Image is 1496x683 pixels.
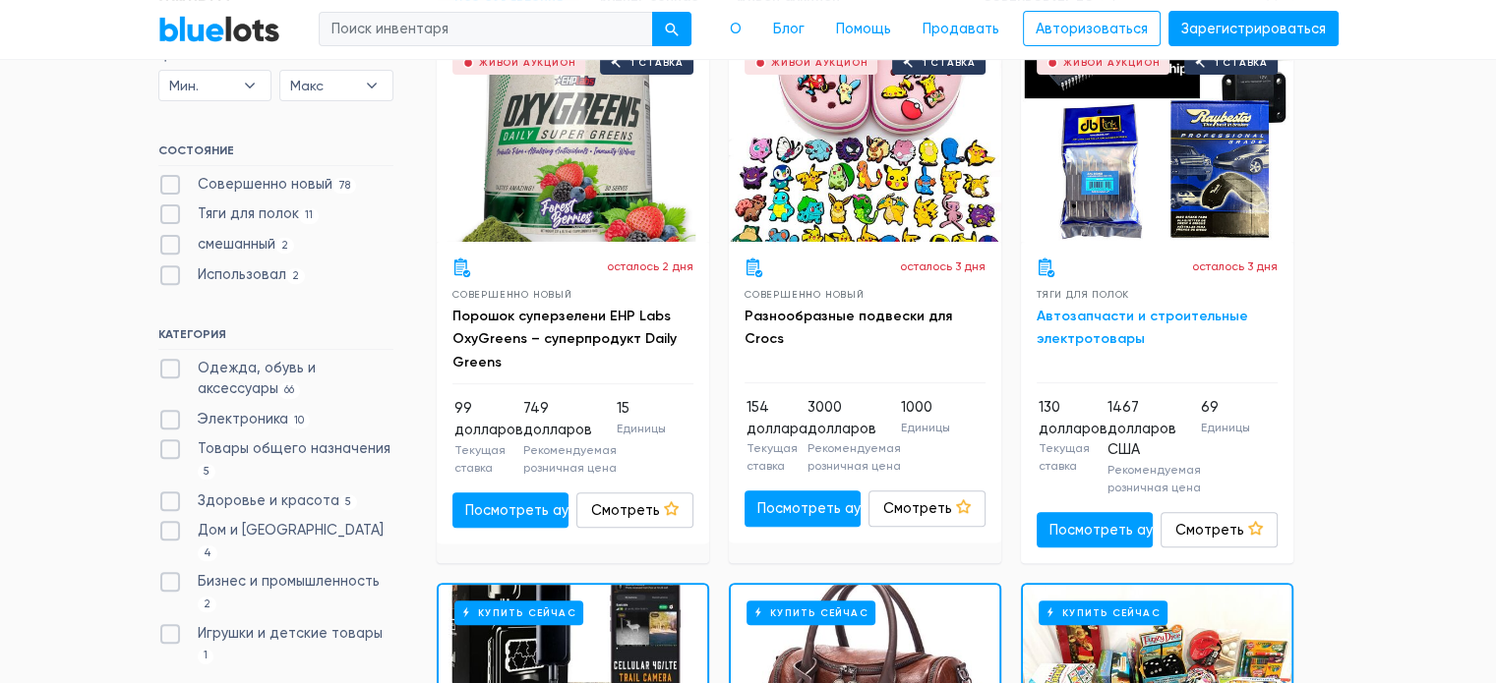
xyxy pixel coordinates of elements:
[883,500,952,517] font: Смотреть
[770,607,868,619] font: Купить сейчас
[198,440,390,457] font: Товары общего назначения
[900,259,986,273] font: осталось 3 дня
[714,11,757,48] a: О
[204,649,208,661] font: 1
[523,400,592,438] font: 749 долларов
[1037,308,1248,348] a: Автозапчасти и строительные электротовары
[1037,512,1154,548] a: Посмотреть аукцион
[1062,607,1161,619] font: Купить сейчас
[907,11,1015,48] a: Продавать
[198,573,380,590] font: Бизнес и промышленность
[1039,441,1090,473] font: Текущая ставка
[1168,11,1339,47] a: Зарегистрироваться
[158,143,234,157] font: СОСТОЯНИЕ
[617,400,629,417] font: 15
[345,495,351,508] font: 5
[478,607,576,619] font: Купить сейчас
[198,492,339,509] font: Здоровье и красота
[747,441,798,473] font: Текущая ставка
[290,78,324,93] font: Макс
[454,400,523,438] font: 99 долларов
[1039,399,1107,437] font: 130 долларов
[305,208,313,221] font: 11
[281,239,288,252] font: 2
[319,12,653,47] input: Поиск инвентаря
[591,501,660,518] font: Смотреть
[169,78,199,93] font: Мин.
[158,327,226,341] font: КАТЕГОРИЯ
[745,289,865,300] font: Совершенно новый
[773,21,805,37] font: Блог
[1192,259,1278,273] font: осталось 3 дня
[836,21,891,37] font: Помощь
[607,259,693,273] font: осталось 2 дня
[198,205,299,222] font: Тяги для полок
[1049,522,1193,539] font: Посмотреть аукцион
[454,443,506,475] font: Текущая ставка
[1181,21,1326,37] font: Зарегистрироваться
[198,411,288,427] font: Электроника
[452,308,677,371] a: Порошок суперзелени EHP Labs OxyGreens – суперпродукт Daily Greens
[204,465,209,478] font: 5
[808,441,901,473] font: Рекомендуемая розничная цена
[808,399,876,437] font: 3000 долларов
[452,492,569,529] a: Посмотреть аукцион
[198,625,383,642] font: Игрушки и детские товары
[1037,289,1129,300] font: Тяги для полок
[901,399,932,416] font: 1000
[1201,399,1219,416] font: 69
[292,269,299,282] font: 2
[1063,57,1160,69] font: Живой аукцион
[868,490,986,527] a: Смотреть
[757,500,901,517] font: Посмотреть аукцион
[923,21,999,37] font: Продавать
[198,176,332,193] font: Совершенно новый
[1036,21,1148,37] font: Авторизоваться
[820,11,907,48] a: Помощь
[479,57,575,69] font: Живой аукцион
[730,21,742,37] font: О
[771,57,868,69] font: Живой аукцион
[294,414,304,427] font: 10
[523,443,617,475] font: Рекомендуемая розничная цена
[757,11,820,48] a: Блог
[198,236,275,253] font: смешанный
[745,490,862,527] a: Посмотреть аукцион
[630,57,684,69] font: 1 ставка
[729,35,1001,242] a: Живой аукцион 1 ставка
[1175,522,1244,539] font: Смотреть
[923,57,976,69] font: 1 ставка
[617,422,666,435] font: Единицы
[437,35,709,242] a: Живой аукцион 1 ставка
[198,360,316,398] font: Одежда, обувь и аксессуары
[204,546,211,559] font: 4
[158,49,190,63] font: ЦЕНА
[747,399,808,437] font: 154 доллара
[1023,11,1161,47] a: Авторизоваться
[204,598,210,610] font: 2
[198,266,286,283] font: Использовал
[1201,421,1250,434] font: Единицы
[338,179,350,192] font: 78
[1107,463,1201,494] font: Рекомендуемая розничная цена
[1107,399,1176,458] font: 1467 долларов США
[1161,512,1278,548] a: Смотреть
[1021,35,1293,242] a: Живой аукцион 1 ставка
[1215,57,1268,69] font: 1 ставка
[576,492,693,529] a: Смотреть
[284,383,294,396] font: 66
[745,308,952,348] a: Разнообразные подвески для Crocs
[452,289,572,300] font: Совершенно новый
[901,421,950,434] font: Единицы
[198,522,384,539] font: Дом и [GEOGRAPHIC_DATA]
[465,501,609,518] font: Посмотреть аукцион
